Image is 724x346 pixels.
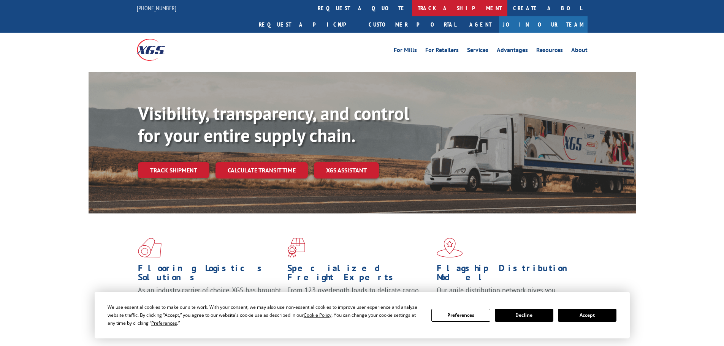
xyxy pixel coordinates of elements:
span: Preferences [151,320,177,326]
a: Advantages [497,47,528,55]
a: For Mills [394,47,417,55]
a: About [571,47,588,55]
h1: Specialized Freight Experts [287,264,431,286]
b: Visibility, transparency, and control for your entire supply chain. [138,101,409,147]
span: Our agile distribution network gives you nationwide inventory management on demand. [437,286,577,303]
a: [PHONE_NUMBER] [137,4,176,12]
a: Agent [462,16,499,33]
img: xgs-icon-focused-on-flooring-red [287,238,305,258]
h1: Flooring Logistics Solutions [138,264,282,286]
a: Request a pickup [253,16,363,33]
a: For Retailers [425,47,459,55]
a: Join Our Team [499,16,588,33]
a: Services [467,47,488,55]
div: Cookie Consent Prompt [95,292,630,338]
button: Decline [495,309,553,322]
p: From 123 overlength loads to delicate cargo, our experienced staff knows the best way to move you... [287,286,431,319]
img: xgs-icon-flagship-distribution-model-red [437,238,463,258]
h1: Flagship Distribution Model [437,264,580,286]
span: Cookie Policy [304,312,331,318]
a: Calculate transit time [215,162,308,179]
a: Customer Portal [363,16,462,33]
img: xgs-icon-total-supply-chain-intelligence-red [138,238,162,258]
div: We use essential cookies to make our site work. With your consent, we may also use non-essential ... [108,303,422,327]
span: As an industry carrier of choice, XGS has brought innovation and dedication to flooring logistics... [138,286,281,313]
a: Track shipment [138,162,209,178]
button: Preferences [431,309,490,322]
button: Accept [558,309,616,322]
a: XGS ASSISTANT [314,162,379,179]
a: Resources [536,47,563,55]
